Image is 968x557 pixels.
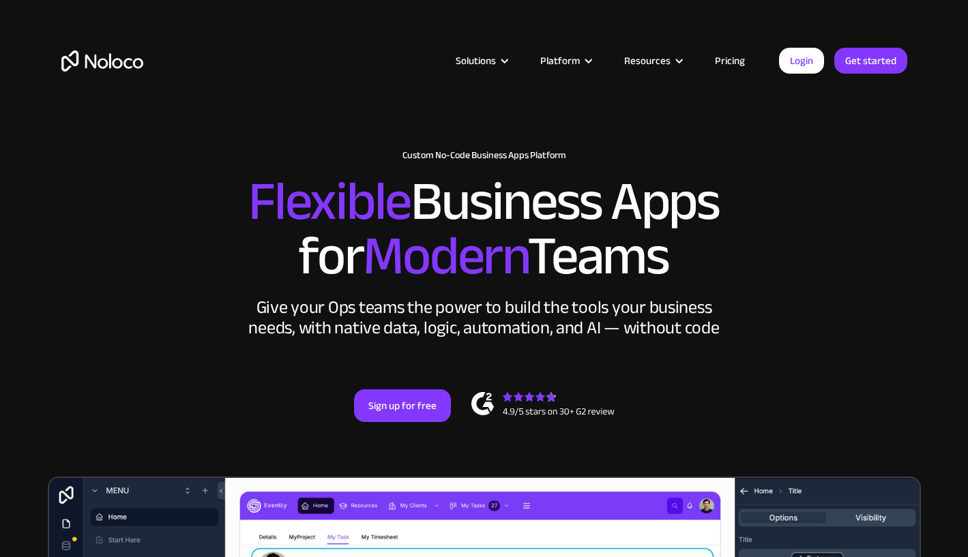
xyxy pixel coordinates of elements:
div: Platform [540,52,580,70]
a: Sign up for free [354,389,451,422]
div: Give your Ops teams the power to build the tools your business needs, with native data, logic, au... [246,297,723,338]
a: Pricing [698,52,762,70]
div: Resources [607,52,698,70]
div: Resources [624,52,671,70]
span: Flexible [248,151,411,252]
a: home [61,50,143,72]
a: Get started [834,48,907,74]
span: Modern [363,205,527,307]
h1: Custom No-Code Business Apps Platform [61,150,907,161]
div: Platform [523,52,607,70]
div: Solutions [439,52,523,70]
h2: Business Apps for Teams [61,175,907,284]
a: Login [779,48,824,74]
div: Solutions [456,52,496,70]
